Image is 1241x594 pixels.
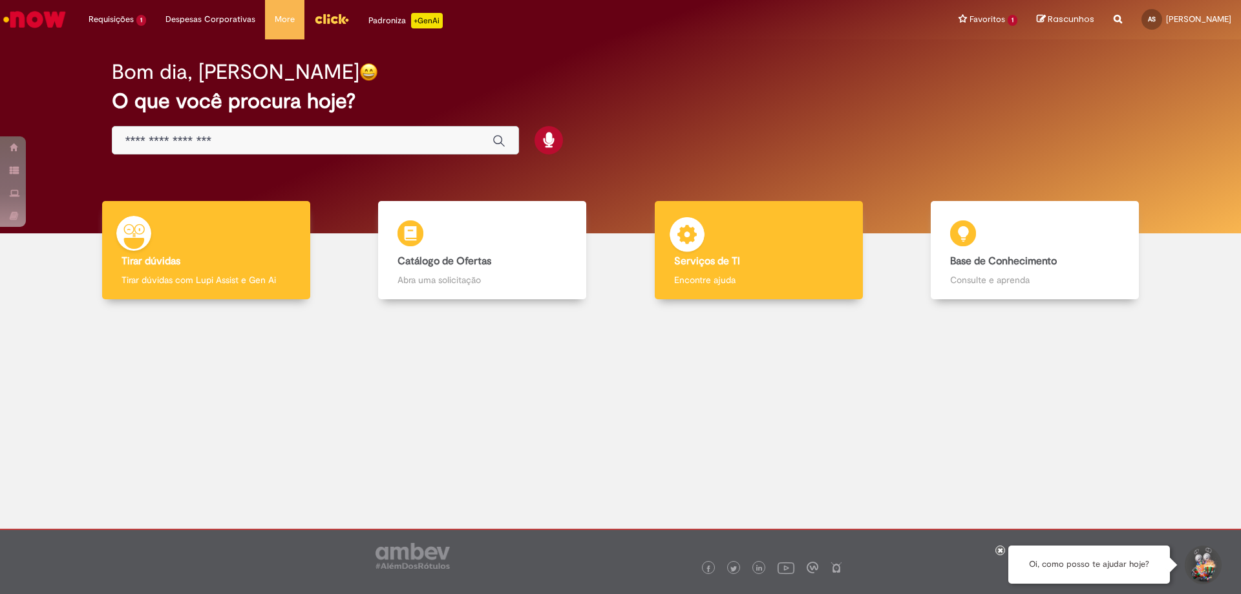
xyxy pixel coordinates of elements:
span: More [275,13,295,26]
p: Consulte e aprenda [950,273,1119,286]
b: Base de Conhecimento [950,255,1057,268]
span: 1 [1008,15,1017,26]
div: Padroniza [368,13,443,28]
span: AS [1148,15,1156,23]
span: Favoritos [970,13,1005,26]
span: [PERSON_NAME] [1166,14,1231,25]
b: Tirar dúvidas [122,255,180,268]
b: Catálogo de Ofertas [398,255,491,268]
a: Catálogo de Ofertas Abra uma solicitação [345,201,621,300]
span: Requisições [89,13,134,26]
img: logo_footer_facebook.png [705,566,712,572]
h2: Bom dia, [PERSON_NAME] [112,61,359,83]
span: Rascunhos [1048,13,1094,25]
span: 1 [136,15,146,26]
img: happy-face.png [359,63,378,81]
a: Base de Conhecimento Consulte e aprenda [897,201,1174,300]
img: logo_footer_linkedin.png [756,565,763,573]
button: Iniciar Conversa de Suporte [1183,546,1222,584]
img: logo_footer_youtube.png [778,559,794,576]
img: logo_footer_twitter.png [730,566,737,572]
p: +GenAi [411,13,443,28]
p: Abra uma solicitação [398,273,567,286]
img: click_logo_yellow_360x200.png [314,9,349,28]
img: logo_footer_workplace.png [807,562,818,573]
h2: O que você procura hoje? [112,90,1130,112]
b: Serviços de TI [674,255,740,268]
p: Encontre ajuda [674,273,843,286]
span: Despesas Corporativas [165,13,255,26]
div: Oi, como posso te ajudar hoje? [1008,546,1170,584]
a: Tirar dúvidas Tirar dúvidas com Lupi Assist e Gen Ai [68,201,345,300]
p: Tirar dúvidas com Lupi Assist e Gen Ai [122,273,291,286]
a: Rascunhos [1037,14,1094,26]
img: logo_footer_naosei.png [831,562,842,573]
a: Serviços de TI Encontre ajuda [620,201,897,300]
img: ServiceNow [1,6,68,32]
img: logo_footer_ambev_rotulo_gray.png [376,543,450,569]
